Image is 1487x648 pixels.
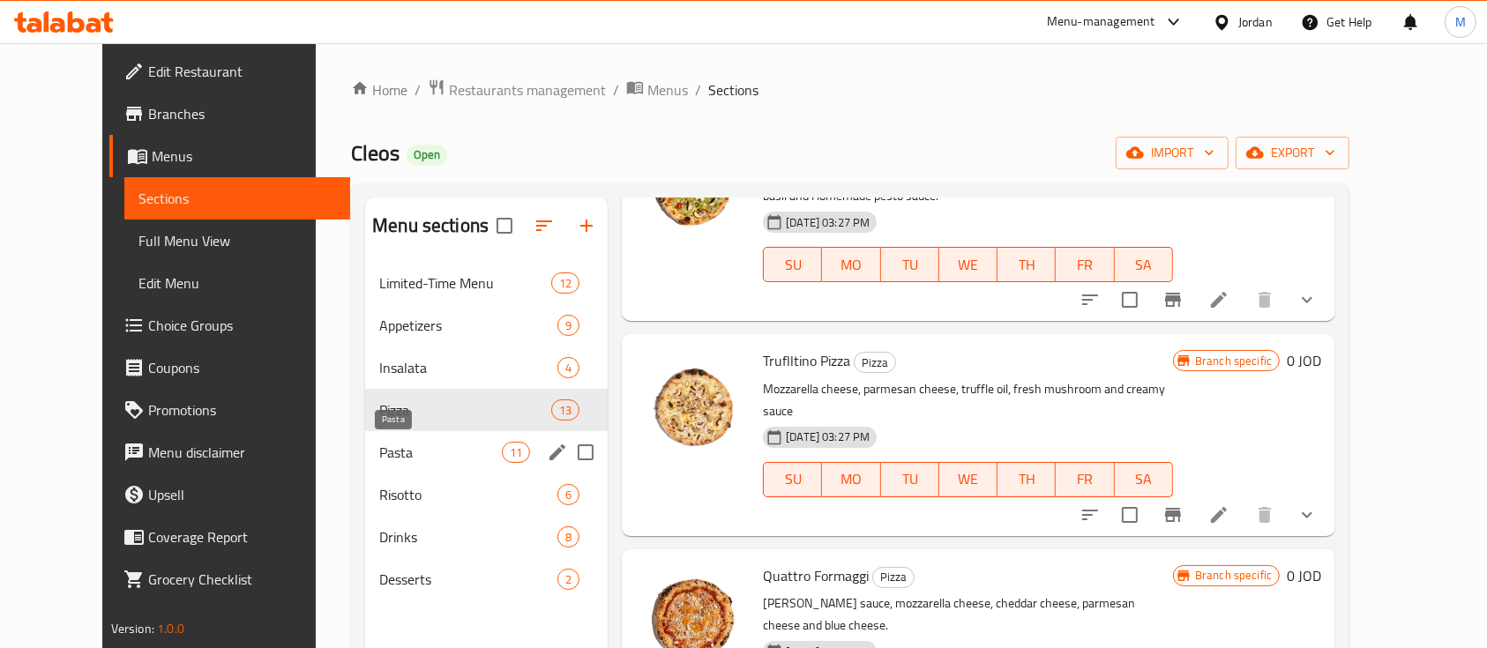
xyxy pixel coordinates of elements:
[939,462,998,497] button: WE
[1111,496,1148,533] span: Select to update
[1236,137,1349,169] button: export
[148,315,337,336] span: Choice Groups
[148,61,337,82] span: Edit Restaurant
[157,617,184,640] span: 1.0.0
[829,252,873,278] span: MO
[613,79,619,101] li: /
[109,135,351,177] a: Menus
[351,78,1349,101] nav: breadcrumb
[1208,289,1229,310] a: Edit menu item
[148,399,337,421] span: Promotions
[372,212,489,239] h2: Menu sections
[544,439,571,466] button: edit
[148,103,337,124] span: Branches
[763,462,822,497] button: SU
[449,79,606,101] span: Restaurants management
[558,571,579,588] span: 2
[428,78,606,101] a: Restaurants management
[708,79,758,101] span: Sections
[1063,252,1107,278] span: FR
[558,360,579,376] span: 4
[557,484,579,505] div: items
[365,431,608,473] div: Pasta11edit
[351,133,400,173] span: Cleos
[152,145,337,167] span: Menus
[557,569,579,590] div: items
[1455,12,1466,32] span: M
[379,315,557,336] span: Appetizers
[771,466,815,492] span: SU
[1287,563,1321,588] h6: 0 JOD
[379,357,557,378] span: Insalata
[946,252,990,278] span: WE
[109,558,351,600] a: Grocery Checklist
[111,617,154,640] span: Version:
[1130,142,1214,164] span: import
[1056,462,1114,497] button: FR
[148,442,337,463] span: Menu disclaimer
[558,529,579,546] span: 8
[365,389,608,431] div: Pizza13
[939,247,998,282] button: WE
[1188,567,1279,584] span: Branch specific
[365,304,608,346] div: Appetizers9
[407,147,447,162] span: Open
[109,473,351,516] a: Upsell
[365,346,608,389] div: Insalata4
[822,462,880,497] button: MO
[379,442,502,463] span: Pasta
[1250,142,1335,164] span: export
[1056,247,1114,282] button: FR
[558,317,579,334] span: 9
[1005,252,1049,278] span: TH
[365,255,608,607] nav: Menu sections
[1115,462,1173,497] button: SA
[829,466,873,492] span: MO
[1063,466,1107,492] span: FR
[626,78,688,101] a: Menus
[1152,279,1194,321] button: Branch-specific-item
[888,252,932,278] span: TU
[1244,279,1286,321] button: delete
[124,220,351,262] a: Full Menu View
[502,442,530,463] div: items
[351,79,407,101] a: Home
[1286,494,1328,536] button: show more
[822,247,880,282] button: MO
[881,247,939,282] button: TU
[763,562,869,589] span: Quattro Formaggi
[998,462,1056,497] button: TH
[1111,281,1148,318] span: Select to update
[379,272,551,294] span: Limited-Time Menu
[1152,494,1194,536] button: Branch-specific-item
[558,487,579,503] span: 6
[1208,504,1229,525] a: Edit menu item
[1122,466,1166,492] span: SA
[872,567,915,588] div: Pizza
[1296,504,1318,525] svg: Show Choices
[138,272,337,294] span: Edit Menu
[873,567,914,587] span: Pizza
[1188,353,1279,369] span: Branch specific
[763,378,1173,422] p: Mozzarella cheese, parmesan cheese, truffle oil, fresh mushroom and creamy sauce
[148,357,337,378] span: Coupons
[636,348,749,461] img: Truflltino Pizza
[881,462,939,497] button: TU
[407,145,447,166] div: Open
[379,484,557,505] span: Risotto
[503,444,529,461] span: 11
[109,346,351,389] a: Coupons
[138,188,337,209] span: Sections
[763,347,850,374] span: Truflltino Pizza
[109,50,351,93] a: Edit Restaurant
[109,431,351,473] a: Menu disclaimer
[854,352,896,373] div: Pizza
[1069,279,1111,321] button: sort-choices
[1115,247,1173,282] button: SA
[148,526,337,547] span: Coverage Report
[1122,252,1166,278] span: SA
[124,177,351,220] a: Sections
[109,516,351,558] a: Coverage Report
[109,93,351,135] a: Branches
[1005,466,1049,492] span: TH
